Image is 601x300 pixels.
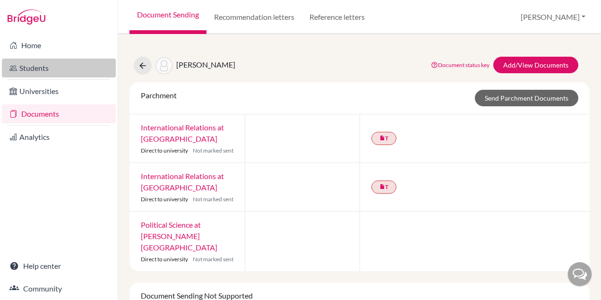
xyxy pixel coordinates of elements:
[22,7,41,15] span: Help
[141,171,224,192] a: International Relations at [GEOGRAPHIC_DATA]
[141,220,217,252] a: Political Science at [PERSON_NAME][GEOGRAPHIC_DATA]
[475,90,578,106] a: Send Parchment Documents
[431,61,489,69] a: Document status key
[2,59,116,77] a: Students
[379,184,385,189] i: insert_drive_file
[193,255,233,264] span: Not marked sent
[193,195,233,204] span: Not marked sent
[141,256,188,263] span: Direct to university
[141,291,253,300] span: Document Sending Not Supported
[193,146,233,155] span: Not marked sent
[516,8,590,26] button: [PERSON_NAME]
[2,257,116,275] a: Help center
[8,9,45,25] img: Bridge-U
[176,60,235,69] span: [PERSON_NAME]
[141,196,188,203] span: Direct to university
[2,36,116,55] a: Home
[493,57,578,73] a: Add/View Documents
[371,180,396,194] a: insert_drive_fileT
[141,123,224,143] a: International Relations at [GEOGRAPHIC_DATA]
[141,91,177,100] span: Parchment
[2,82,116,101] a: Universities
[2,104,116,123] a: Documents
[2,128,116,146] a: Analytics
[141,147,188,154] span: Direct to university
[371,132,396,145] a: insert_drive_fileT
[379,135,385,141] i: insert_drive_file
[2,279,116,298] a: Community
